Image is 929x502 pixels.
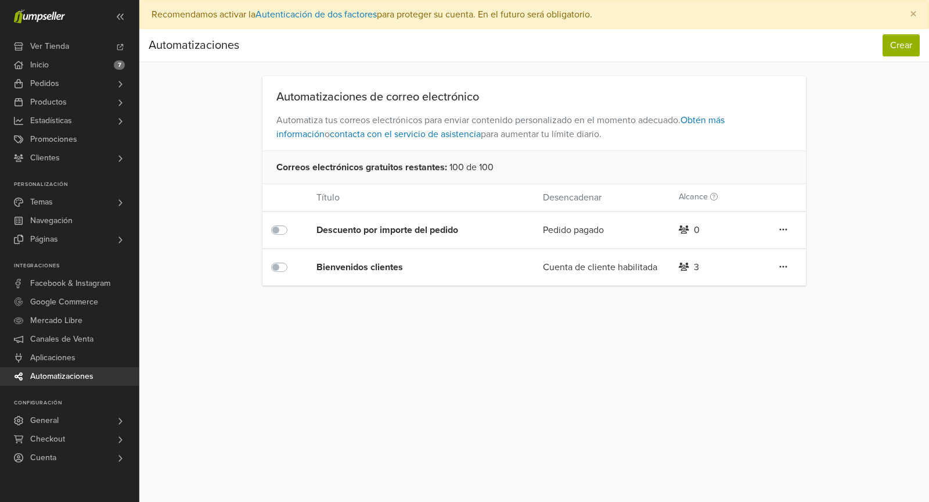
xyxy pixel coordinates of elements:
span: × [910,6,917,23]
div: Pedido pagado [534,223,670,237]
a: contacta con el servicio de asistencia [330,128,481,140]
p: Personalización [14,181,139,188]
span: Productos [30,93,67,112]
div: Automatizaciones [149,34,239,57]
button: Crear [883,34,920,56]
span: Promociones [30,130,77,149]
div: Bienvenidos clientes [316,260,498,274]
label: Alcance [679,191,718,203]
span: General [30,411,59,430]
span: Estadísticas [30,112,72,130]
span: Automatiza tus correos electrónicos para enviar contenido personalizado en el momento adecuado. o... [262,104,806,150]
span: Facebook & Instagram [30,274,110,293]
p: Configuración [14,400,139,407]
span: Navegación [30,211,73,230]
span: Aplicaciones [30,349,75,367]
span: 7 [114,60,125,70]
span: Ver Tienda [30,37,69,56]
span: Cuenta [30,449,56,467]
div: 0 [694,223,700,237]
span: Clientes [30,149,60,167]
a: Autenticación de dos factores [255,9,377,20]
div: Descuento por importe del pedido [316,223,498,237]
span: Canales de Venta [30,330,93,349]
div: Cuenta de cliente habilitada [534,260,670,274]
div: 3 [694,260,699,274]
p: Integraciones [14,263,139,270]
span: Pedidos [30,74,59,93]
span: Inicio [30,56,49,74]
span: Correos electrónicos gratuitos restantes : [276,160,447,174]
span: Checkout [30,430,65,449]
div: Automatizaciones de correo electrónico [262,90,806,104]
button: Close [898,1,928,28]
div: Título [308,191,534,205]
span: Temas [30,193,53,211]
div: Desencadenar [534,191,670,205]
div: 100 de 100 [262,150,806,184]
span: Mercado Libre [30,311,82,330]
span: Páginas [30,230,58,249]
span: Google Commerce [30,293,98,311]
span: Automatizaciones [30,367,93,386]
